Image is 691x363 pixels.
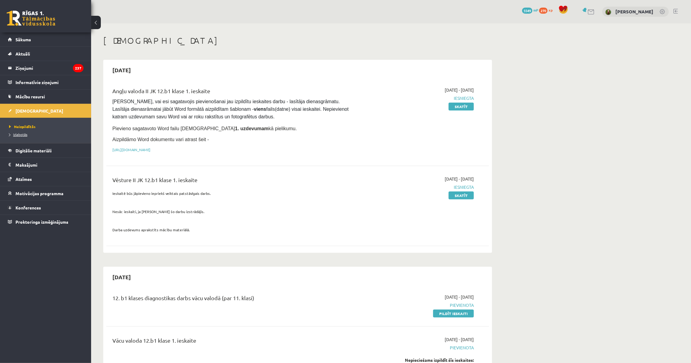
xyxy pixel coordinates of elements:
span: [DATE] - [DATE] [445,176,474,182]
a: Konferences [8,201,84,215]
a: [URL][DOMAIN_NAME] [112,147,150,152]
span: Neizpildītās [9,124,36,129]
div: Vēsture II JK 12.b1 klase 1. ieskaite [112,176,350,187]
a: Informatīvie ziņojumi [8,75,84,89]
a: [DEMOGRAPHIC_DATA] [8,104,84,118]
legend: Ziņojumi [15,61,84,75]
p: Darba uzdevums aprakstīts mācību materiālā. [112,227,350,232]
span: Digitālie materiāli [15,148,52,153]
p: Ieskaitē būs jāpievieno iepriekš veiktais patstāvīgais darbs. [112,191,350,196]
a: Motivācijas programma [8,186,84,200]
span: 5549 [522,8,532,14]
span: [DATE] - [DATE] [445,294,474,300]
span: [PERSON_NAME], vai esi sagatavojis pievienošanai jau izpildītu ieskaites darbu - lasītāja dienasg... [112,99,350,119]
a: Neizpildītās [9,124,85,129]
a: 5549 mP [522,8,538,12]
span: Sākums [15,37,31,42]
a: Izlabotās [9,132,85,137]
img: Lauris Daniels Jakovļevs [605,9,611,15]
a: Aktuāli [8,47,84,61]
legend: Maksājumi [15,158,84,172]
strong: 1. uzdevumam [235,126,269,131]
span: Mācību resursi [15,94,45,99]
span: Aktuāli [15,51,30,56]
a: Ziņojumi237 [8,61,84,75]
h2: [DATE] [106,63,137,77]
span: Iesniegta [359,95,474,101]
span: Izlabotās [9,132,27,137]
span: [DEMOGRAPHIC_DATA] [15,108,63,114]
a: Pildīt ieskaiti [433,310,474,317]
strong: viens [254,107,266,112]
div: Vācu valoda 12.b1 klase 1. ieskaite [112,336,350,348]
span: Pievieno sagatavoto Word failu [DEMOGRAPHIC_DATA] kā pielikumu. [112,126,297,131]
a: Maksājumi [8,158,84,172]
span: Pievienota [359,302,474,308]
a: Mācību resursi [8,90,84,103]
a: [PERSON_NAME] [615,8,653,15]
span: Iesniegta [359,184,474,190]
a: 270 xp [539,8,556,12]
div: 12. b1 klases diagnostikas darbs vācu valodā (par 11. klasi) [112,294,350,305]
i: 237 [73,64,84,72]
span: xp [549,8,552,12]
span: Pievienota [359,344,474,351]
div: Angļu valoda II JK 12.b1 klase 1. ieskaite [112,87,350,98]
h1: [DEMOGRAPHIC_DATA] [103,36,492,46]
a: Rīgas 1. Tālmācības vidusskola [7,11,55,26]
h2: [DATE] [106,270,137,284]
a: Skatīt [449,192,474,199]
span: [DATE] - [DATE] [445,336,474,343]
span: Konferences [15,205,41,210]
a: Skatīt [449,103,474,110]
span: [DATE] - [DATE] [445,87,474,93]
legend: Informatīvie ziņojumi [15,75,84,89]
span: 270 [539,8,548,14]
a: Sākums [8,32,84,46]
a: Atzīmes [8,172,84,186]
p: Nesāc ieskaiti, ja [PERSON_NAME] šo darbu izstrādājis. [112,209,350,214]
span: Aizpildāmo Word dokumentu vari atrast šeit - [112,137,209,142]
span: mP [533,8,538,12]
span: Atzīmes [15,176,32,182]
span: Proktoringa izmēģinājums [15,219,68,225]
span: Motivācijas programma [15,191,63,196]
a: Digitālie materiāli [8,144,84,158]
a: Proktoringa izmēģinājums [8,215,84,229]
